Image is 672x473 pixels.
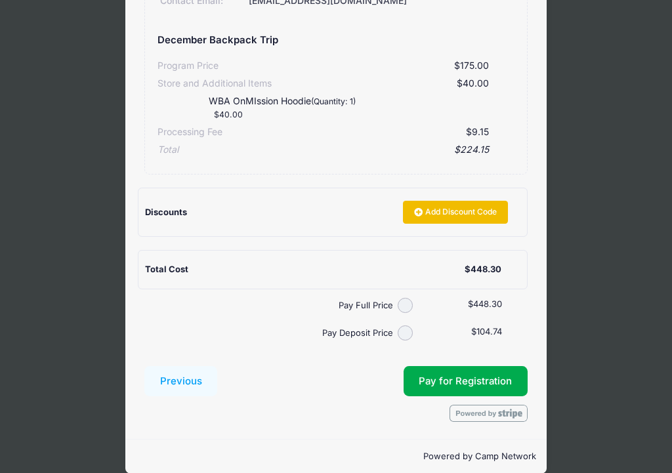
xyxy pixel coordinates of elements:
div: Total Cost [145,263,465,276]
span: Pay for Registration [419,375,512,387]
span: $175.00 [454,60,489,71]
div: $40.00 [272,77,488,91]
div: Total [157,143,178,157]
small: $40.00 [214,110,243,119]
button: Pay for Registration [404,366,528,396]
div: Program Price [157,59,219,73]
div: WBA OnMIssion Hoodie [182,94,398,122]
h5: December Backpack Trip [157,35,278,47]
span: Discounts [145,207,187,217]
button: Previous [144,366,218,396]
div: Processing Fee [157,125,222,139]
div: Store and Additional Items [157,77,272,91]
label: Pay Full Price [149,299,398,312]
a: Add Discount Code [403,201,508,223]
p: Powered by Camp Network [136,450,536,463]
label: $104.74 [471,325,502,339]
div: $9.15 [222,125,488,139]
div: $224.15 [178,143,488,157]
label: $448.30 [468,298,502,311]
div: $448.30 [465,263,501,276]
label: Pay Deposit Price [149,327,398,340]
small: (Quantity: 1) [311,96,356,106]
